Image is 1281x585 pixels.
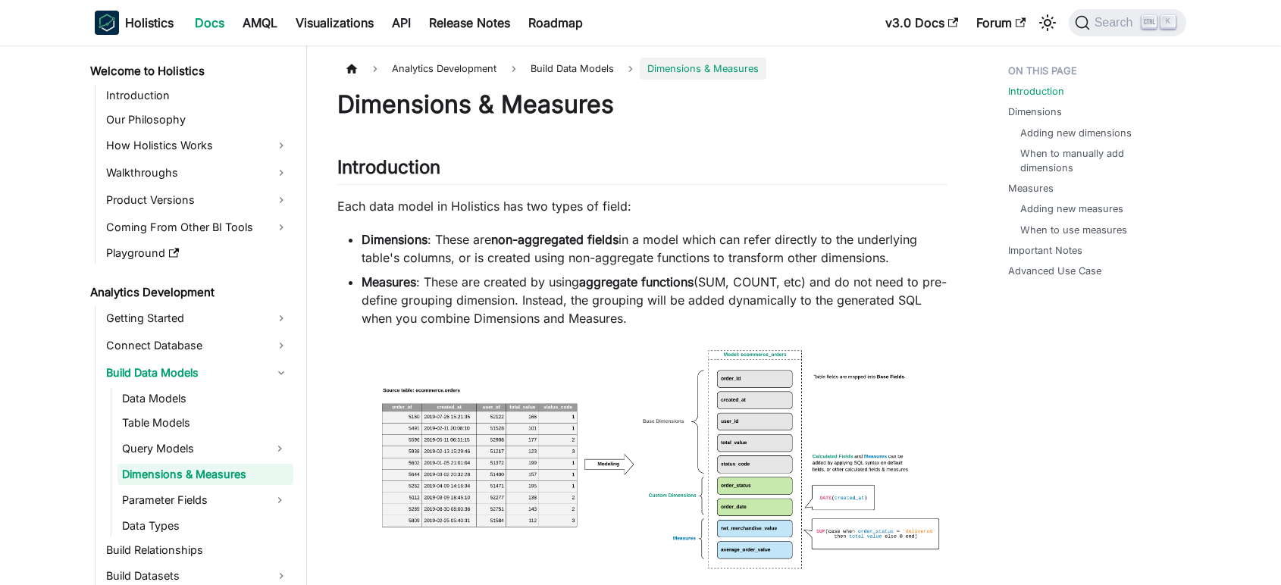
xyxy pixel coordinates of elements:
[1008,181,1054,196] a: Measures
[967,11,1035,35] a: Forum
[640,58,766,80] span: Dimensions & Measures
[80,45,307,585] nav: Docs sidebar
[519,11,592,35] a: Roadmap
[362,232,428,247] strong: Dimensions
[337,89,947,120] h1: Dimensions & Measures
[117,515,293,537] a: Data Types
[1020,223,1127,237] a: When to use measures
[102,109,293,130] a: Our Philosophy
[102,161,293,185] a: Walkthroughs
[266,436,293,461] button: Expand sidebar category 'Query Models'
[117,488,266,512] a: Parameter Fields
[1008,84,1064,99] a: Introduction
[86,282,293,303] a: Analytics Development
[1020,126,1132,140] a: Adding new dimensions
[337,197,947,215] p: Each data model in Holistics has two types of field:
[1008,105,1062,119] a: Dimensions
[1035,11,1060,35] button: Switch between dark and light mode (currently light mode)
[362,273,947,327] li: : These are created by using (SUM, COUNT, etc) and do not need to pre-define grouping dimension. ...
[102,85,293,106] a: Introduction
[102,540,293,561] a: Build Relationships
[491,232,619,247] strong: non-aggregated fields
[579,274,694,289] strong: aggregate functions
[523,58,622,80] span: Build Data Models
[95,11,119,35] img: Holistics
[266,488,293,512] button: Expand sidebar category 'Parameter Fields'
[362,274,416,289] strong: Measures
[125,14,174,32] b: Holistics
[420,11,519,35] a: Release Notes
[1090,16,1142,30] span: Search
[102,133,293,158] a: How Holistics Works
[287,11,383,35] a: Visualizations
[117,436,266,461] a: Query Models
[102,215,293,239] a: Coming From Other BI Tools
[1008,264,1101,278] a: Advanced Use Case
[1160,15,1176,29] kbd: K
[337,156,947,185] h2: Introduction
[876,11,967,35] a: v3.0 Docs
[102,333,293,358] a: Connect Database
[384,58,504,80] span: Analytics Development
[337,58,947,80] nav: Breadcrumbs
[95,11,174,35] a: HolisticsHolistics
[102,361,293,385] a: Build Data Models
[102,306,293,330] a: Getting Started
[117,388,293,409] a: Data Models
[383,11,420,35] a: API
[1008,243,1082,258] a: Important Notes
[117,464,293,485] a: Dimensions & Measures
[337,58,366,80] a: Home page
[102,242,293,264] a: Playground
[1069,9,1186,36] button: Search (Ctrl+K)
[362,230,947,267] li: : These are in a model which can refer directly to the underlying table's columns, or is created ...
[86,61,293,82] a: Welcome to Holistics
[186,11,233,35] a: Docs
[102,188,293,212] a: Product Versions
[1020,146,1171,175] a: When to manually add dimensions
[117,412,293,433] a: Table Models
[233,11,287,35] a: AMQL
[1020,202,1123,216] a: Adding new measures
